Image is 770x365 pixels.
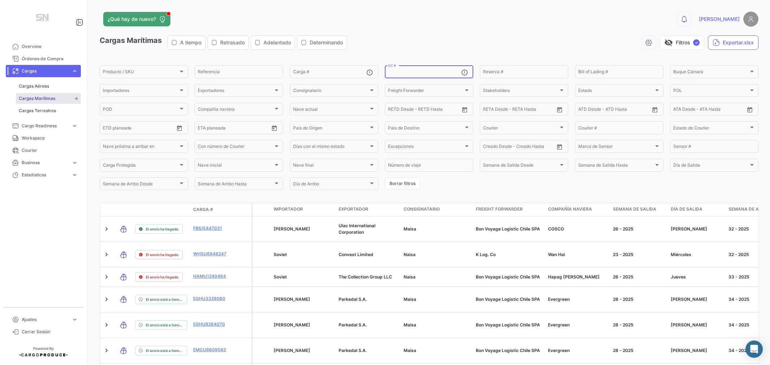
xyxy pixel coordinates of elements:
img: placeholder-user.png [743,12,758,27]
span: Buque Cámara [673,70,749,75]
span: Producto / SKU [103,70,178,75]
div: Miércoles [671,251,723,258]
button: Open calendar [649,104,660,115]
span: El envío está a tiempo. [146,348,184,353]
span: Semana de Arribo Hasta [198,182,273,188]
span: Naisa [404,274,416,280]
span: Consignatario [293,89,369,94]
a: EMCU8609562 [193,347,231,353]
span: A tiempo [180,39,201,46]
div: 23 - 2025 [613,251,665,258]
datatable-header-cell: Compañía naviera [545,203,610,216]
a: Cargas Terrestres [16,105,81,116]
datatable-header-cell: Día de Salida [668,203,726,216]
a: Expand/Collapse Row [103,225,110,233]
datatable-header-cell: Póliza [234,207,252,212]
span: K Log. Co [476,252,496,257]
span: The Collection Group LLC [339,274,392,280]
span: Parkedal S.A. [339,296,367,302]
span: Semana de Salida Desde [483,164,558,169]
span: COSCO [548,226,564,232]
input: Desde [198,126,211,131]
input: Creado Hasta [517,145,551,150]
button: A tiempo [168,36,205,49]
span: POD [103,108,178,113]
a: Cargas Aéreas [16,81,81,92]
span: Evergreen [548,296,570,302]
button: Open calendar [174,123,185,133]
div: 28 - 2025 [613,347,665,354]
span: Días con el mismo estado [293,145,369,150]
span: Convest Limited [339,252,373,257]
a: WHSU6948247 [193,251,231,257]
span: Excepciones [388,145,464,150]
span: Estado de Courier [673,126,749,131]
button: ¿Qué hay de nuevo? [103,12,170,26]
span: Bon Voyage Logistic Chile SPA [476,322,540,327]
span: Retrasado [220,39,245,46]
button: Open calendar [744,104,755,115]
span: Nave final [293,164,369,169]
span: Hapag Lloyd [548,274,600,280]
button: Open calendar [554,141,565,152]
span: País de Destino [388,126,464,131]
a: Expand/Collapse Row [103,296,110,303]
div: [PERSON_NAME] [671,347,723,354]
span: Semana de Arribo Desde [103,182,178,188]
a: Expand/Collapse Row [103,321,110,329]
span: Workspace [22,135,78,141]
span: [PERSON_NAME] [699,16,740,23]
span: El envío ha llegado. [146,226,179,232]
button: Exportar.xlsx [708,35,758,50]
span: Órdenes de Compra [22,56,78,62]
a: Expand/Collapse Row [103,251,110,258]
span: Día de Arribo [293,182,369,188]
span: Stakeholders [483,89,558,94]
span: Bon Voyage Logistic Chile SPA [476,274,540,280]
button: Open calendar [554,104,565,115]
a: Workspace [6,132,81,144]
a: Overview [6,40,81,53]
div: 28 - 2025 [613,322,665,328]
span: expand_more [71,68,78,74]
span: Evergreen [548,348,570,353]
span: Cargas Aéreas [19,83,49,89]
span: ¿Qué hay de nuevo? [108,16,156,23]
input: Creado Desde [483,145,512,150]
datatable-header-cell: Consignatario [401,203,473,216]
button: Determinando [297,36,347,49]
a: Courier [6,144,81,157]
span: POL [673,89,749,94]
span: visibility_off [664,38,673,47]
div: [PERSON_NAME] [671,296,723,303]
span: Nave inicial [198,164,273,169]
button: Retrasado [208,36,248,49]
input: Hasta [121,126,155,131]
span: Cargas [22,68,69,74]
a: Expand/Collapse Row [103,347,110,354]
input: ATD Hasta [606,108,640,113]
span: Semana de Salida [613,206,656,212]
span: Importador [274,206,303,212]
img: Manufactura+Logo.png [25,9,61,29]
span: Parkedal S.A. [339,348,367,353]
datatable-header-cell: Semana de Salida [610,203,668,216]
span: Van Heusen [274,226,310,232]
a: Órdenes de Compra [6,53,81,65]
span: Con número de Courier [198,145,273,150]
span: Courier [483,126,558,131]
span: expand_more [71,316,78,323]
span: expand_more [71,172,78,178]
span: Soviet [274,252,287,257]
span: Wan Hai [548,252,565,257]
span: Ajustes [22,316,69,323]
span: Bon Voyage Logistic Chile SPA [476,296,540,302]
span: Cerrar Sesión [22,329,78,335]
input: ATA Hasta [700,108,735,113]
span: Exportador [339,206,368,212]
span: Overview [22,43,78,50]
span: Business [22,159,69,166]
span: Exportadores [198,89,273,94]
input: ATA Desde [673,108,695,113]
span: Nave actual [293,108,369,113]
